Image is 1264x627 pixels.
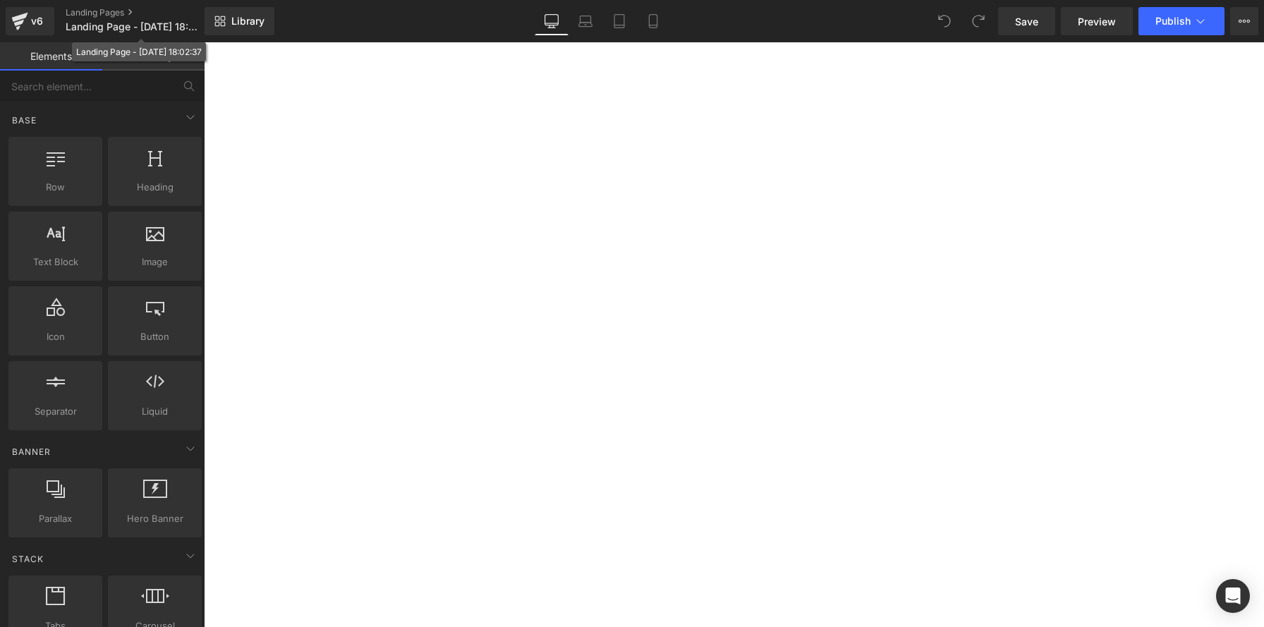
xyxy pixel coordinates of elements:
span: Landing Page - [DATE] 18:02:37 [66,21,201,32]
button: Redo [964,7,992,35]
span: Icon [13,329,98,344]
span: Save [1015,14,1038,29]
a: Laptop [569,7,602,35]
span: Stack [11,552,45,566]
span: Parallax [13,511,98,526]
span: Base [11,114,38,127]
span: Row [13,180,98,195]
a: New Library [205,7,274,35]
a: Landing Pages [66,7,228,18]
span: Hero Banner [112,511,197,526]
span: Separator [13,404,98,419]
span: Liquid [112,404,197,419]
span: Preview [1078,14,1116,29]
a: Mobile [636,7,670,35]
button: Publish [1138,7,1224,35]
span: Publish [1155,16,1191,27]
button: More [1230,7,1258,35]
span: Button [112,329,197,344]
a: v6 [6,7,54,35]
div: Landing Page - [DATE] 18:02:37 [76,44,202,59]
span: Image [112,255,197,269]
span: Heading [112,180,197,195]
div: v6 [28,12,46,30]
a: Tablet [602,7,636,35]
span: Banner [11,445,52,458]
span: Library [231,15,265,28]
span: Text Block [13,255,98,269]
a: Desktop [535,7,569,35]
div: Open Intercom Messenger [1216,579,1250,613]
a: Preview [1061,7,1133,35]
button: Undo [930,7,959,35]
